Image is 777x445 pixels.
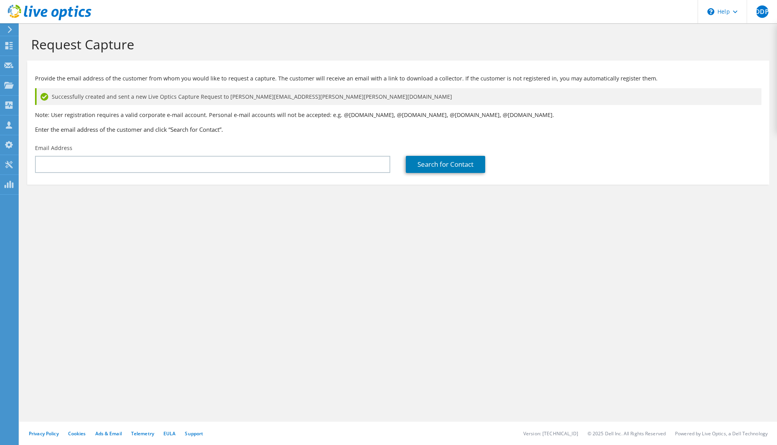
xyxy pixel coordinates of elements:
p: Provide the email address of the customer from whom you would like to request a capture. The cust... [35,74,761,83]
span: Successfully created and sent a new Live Optics Capture Request to [PERSON_NAME][EMAIL_ADDRESS][P... [52,92,452,101]
a: Search for Contact [406,156,485,173]
h3: Enter the email address of the customer and click “Search for Contact”. [35,125,761,134]
a: Telemetry [131,430,154,437]
a: Cookies [68,430,86,437]
a: Ads & Email [95,430,122,437]
a: Support [185,430,203,437]
li: Powered by Live Optics, a Dell Technology [675,430,768,437]
a: EULA [163,430,175,437]
li: © 2025 Dell Inc. All Rights Reserved [588,430,666,437]
label: Email Address [35,144,72,152]
li: Version: [TECHNICAL_ID] [523,430,578,437]
a: Privacy Policy [29,430,59,437]
h1: Request Capture [31,36,761,52]
p: Note: User registration requires a valid corporate e-mail account. Personal e-mail accounts will ... [35,111,761,119]
span: DDP [756,5,768,18]
svg: \n [707,8,714,15]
